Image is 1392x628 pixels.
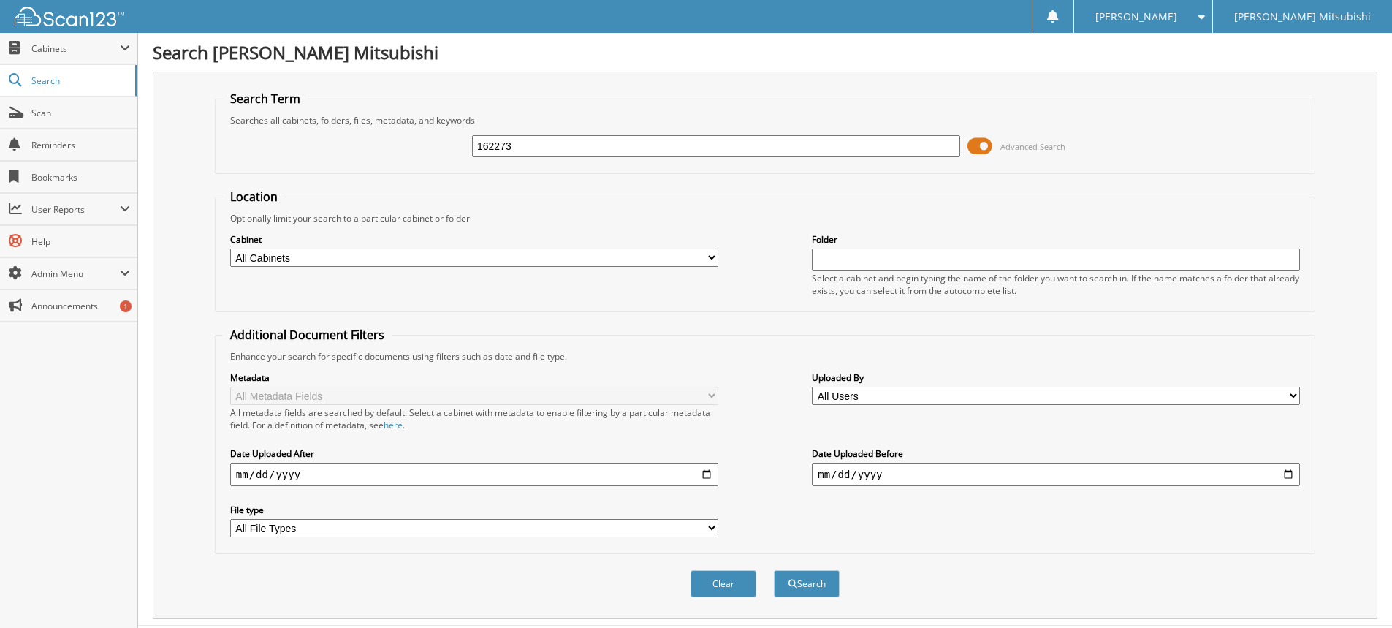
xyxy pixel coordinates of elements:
[31,107,130,119] span: Scan
[1000,141,1065,152] span: Advanced Search
[230,406,718,431] div: All metadata fields are searched by default. Select a cabinet with metadata to enable filtering b...
[223,114,1307,126] div: Searches all cabinets, folders, files, metadata, and keywords
[120,300,132,312] div: 1
[812,371,1300,384] label: Uploaded By
[691,570,756,597] button: Clear
[230,504,718,516] label: File type
[812,463,1300,486] input: end
[1095,12,1177,21] span: [PERSON_NAME]
[812,233,1300,246] label: Folder
[384,419,403,431] a: here
[15,7,124,26] img: scan123-logo-white.svg
[223,189,285,205] legend: Location
[153,40,1377,64] h1: Search [PERSON_NAME] Mitsubishi
[31,42,120,55] span: Cabinets
[230,233,718,246] label: Cabinet
[31,268,120,280] span: Admin Menu
[31,75,128,87] span: Search
[31,235,130,248] span: Help
[223,350,1307,363] div: Enhance your search for specific documents using filters such as date and file type.
[812,447,1300,460] label: Date Uploaded Before
[223,212,1307,224] div: Optionally limit your search to a particular cabinet or folder
[31,203,120,216] span: User Reports
[1234,12,1371,21] span: [PERSON_NAME] Mitsubishi
[31,300,130,312] span: Announcements
[774,570,840,597] button: Search
[812,272,1300,297] div: Select a cabinet and begin typing the name of the folder you want to search in. If the name match...
[31,171,130,184] span: Bookmarks
[230,447,718,460] label: Date Uploaded After
[31,139,130,151] span: Reminders
[230,371,718,384] label: Metadata
[1319,558,1392,628] iframe: Chat Widget
[223,327,392,343] legend: Additional Document Filters
[230,463,718,486] input: start
[223,91,308,107] legend: Search Term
